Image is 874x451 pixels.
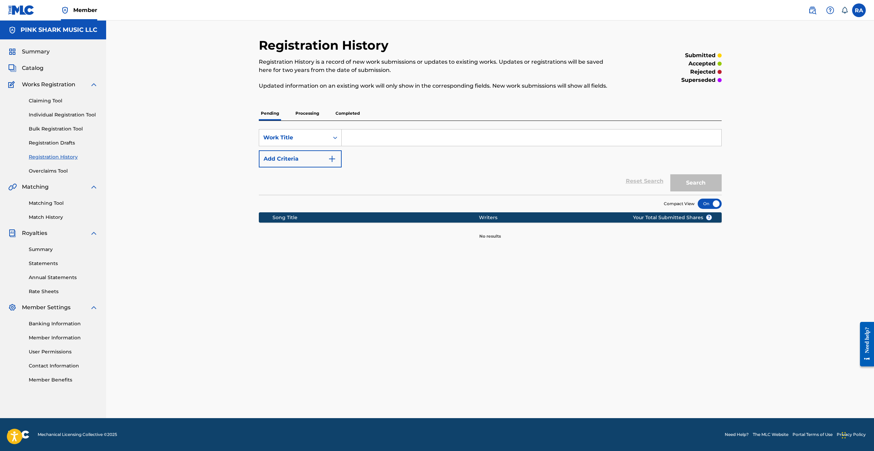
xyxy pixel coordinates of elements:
[8,80,17,89] img: Works Registration
[8,183,17,191] img: Matching
[73,6,97,14] span: Member
[823,3,837,17] div: Help
[8,48,50,56] a: SummarySummary
[293,106,321,121] p: Processing
[259,38,392,53] h2: Registration History
[22,303,71,312] span: Member Settings
[840,418,874,451] iframe: Chat Widget
[479,214,655,221] div: Writers
[22,48,50,56] span: Summary
[90,80,98,89] img: expand
[29,125,98,133] a: Bulk Registration Tool
[90,229,98,237] img: expand
[8,64,16,72] img: Catalog
[8,48,16,56] img: Summary
[706,215,712,220] span: ?
[681,76,715,84] p: superseded
[29,376,98,384] a: Member Benefits
[855,316,874,372] iframe: Resource Center
[273,214,479,221] div: Song Title
[808,6,816,14] img: search
[90,183,98,191] img: expand
[29,167,98,175] a: Overclaims Tool
[333,106,362,121] p: Completed
[842,425,846,446] div: Drag
[479,225,501,239] p: No results
[90,303,98,312] img: expand
[29,334,98,341] a: Member Information
[29,139,98,147] a: Registration Drafts
[22,80,75,89] span: Works Registration
[29,348,98,355] a: User Permissions
[633,214,712,221] span: Your Total Submitted Shares
[22,183,49,191] span: Matching
[690,68,715,76] p: rejected
[8,26,16,34] img: Accounts
[8,5,35,15] img: MLC Logo
[753,431,788,438] a: The MLC Website
[29,153,98,161] a: Registration History
[259,129,722,195] form: Search Form
[29,260,98,267] a: Statements
[806,3,819,17] a: Public Search
[793,431,833,438] a: Portal Terms of Use
[29,246,98,253] a: Summary
[263,134,325,142] div: Work Title
[8,430,29,439] img: logo
[688,60,715,68] p: accepted
[21,26,97,34] h5: PINK SHARK MUSIC LLC
[38,431,117,438] span: Mechanical Licensing Collective © 2025
[29,362,98,369] a: Contact Information
[259,82,615,90] p: Updated information on an existing work will only show in the corresponding fields. New work subm...
[8,229,16,237] img: Royalties
[841,7,848,14] div: Notifications
[29,97,98,104] a: Claiming Tool
[29,200,98,207] a: Matching Tool
[22,229,47,237] span: Royalties
[328,155,336,163] img: 9d2ae6d4665cec9f34b9.svg
[664,201,695,207] span: Compact View
[29,214,98,221] a: Match History
[29,320,98,327] a: Banking Information
[259,150,342,167] button: Add Criteria
[259,106,281,121] p: Pending
[29,288,98,295] a: Rate Sheets
[22,64,43,72] span: Catalog
[61,6,69,14] img: Top Rightsholder
[29,111,98,118] a: Individual Registration Tool
[685,51,715,60] p: submitted
[837,431,866,438] a: Privacy Policy
[29,274,98,281] a: Annual Statements
[852,3,866,17] div: User Menu
[725,431,749,438] a: Need Help?
[8,64,43,72] a: CatalogCatalog
[8,303,16,312] img: Member Settings
[259,58,615,74] p: Registration History is a record of new work submissions or updates to existing works. Updates or...
[826,6,834,14] img: help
